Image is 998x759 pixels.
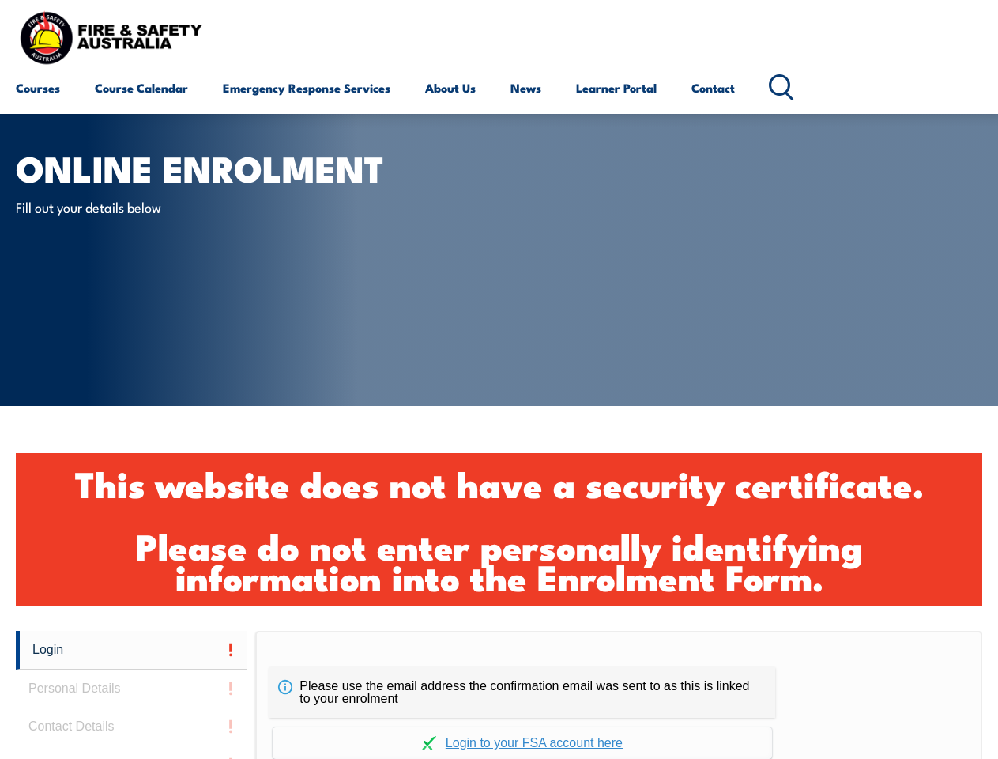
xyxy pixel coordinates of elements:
[223,69,390,107] a: Emergency Response Services
[510,69,541,107] a: News
[95,69,188,107] a: Course Calendar
[16,69,60,107] a: Courses
[691,69,735,107] a: Contact
[30,467,968,498] h1: This website does not have a security certificate.
[425,69,476,107] a: About Us
[422,736,436,750] img: Log in withaxcelerate
[16,152,406,183] h1: Online Enrolment
[576,69,657,107] a: Learner Portal
[269,667,775,718] div: Please use the email address the confirmation email was sent to as this is linked to your enrolment
[16,631,247,670] a: Login
[30,530,968,591] h1: Please do not enter personally identifying information into the Enrolment Form.
[16,198,304,216] p: Fill out your details below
